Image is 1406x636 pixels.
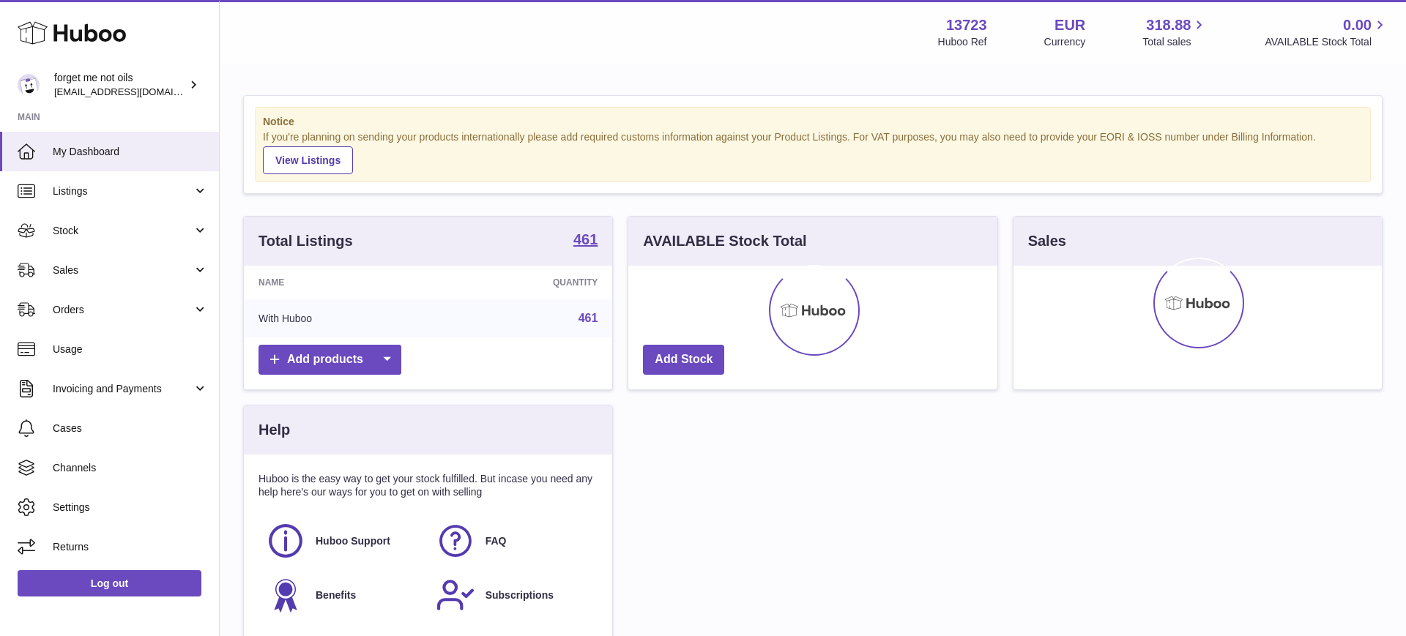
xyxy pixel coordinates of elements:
[53,540,208,554] span: Returns
[436,521,591,561] a: FAQ
[258,345,401,375] a: Add products
[53,263,193,277] span: Sales
[18,74,40,96] img: forgetmenothf@gmail.com
[54,71,186,99] div: forget me not oils
[53,461,208,475] span: Channels
[1028,231,1066,251] h3: Sales
[258,472,598,500] p: Huboo is the easy way to get your stock fulfilled. But incase you need any help here's our ways f...
[263,130,1363,174] div: If you're planning on sending your products internationally please add required customs informati...
[316,588,356,602] span: Benefits
[53,382,193,396] span: Invoicing and Payments
[486,534,507,548] span: FAQ
[1146,15,1191,35] span: 318.88
[54,86,215,97] span: [EMAIL_ADDRESS][DOMAIN_NAME]
[316,534,390,548] span: Huboo Support
[53,422,208,435] span: Cases
[266,521,421,561] a: Huboo Support
[579,312,598,324] a: 461
[1142,35,1208,49] span: Total sales
[938,35,987,49] div: Huboo Ref
[258,420,290,440] h3: Help
[1044,35,1086,49] div: Currency
[1265,35,1388,49] span: AVAILABLE Stock Total
[53,184,193,198] span: Listings
[244,299,439,337] td: With Huboo
[18,570,201,596] a: Log out
[53,501,208,515] span: Settings
[946,15,987,35] strong: 13723
[1265,15,1388,49] a: 0.00 AVAILABLE Stock Total
[53,343,208,356] span: Usage
[244,266,439,299] th: Name
[258,231,353,251] h3: Total Listings
[573,232,598,247] strong: 461
[266,575,421,615] a: Benefits
[573,232,598,250] a: 461
[436,575,591,615] a: Subscriptions
[263,146,353,174] a: View Listings
[53,145,208,159] span: My Dashboard
[643,345,724,375] a: Add Stock
[53,224,193,238] span: Stock
[53,303,193,317] span: Orders
[1343,15,1372,35] span: 0.00
[1142,15,1208,49] a: 318.88 Total sales
[643,231,806,251] h3: AVAILABLE Stock Total
[263,115,1363,129] strong: Notice
[439,266,613,299] th: Quantity
[1054,15,1085,35] strong: EUR
[486,588,554,602] span: Subscriptions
